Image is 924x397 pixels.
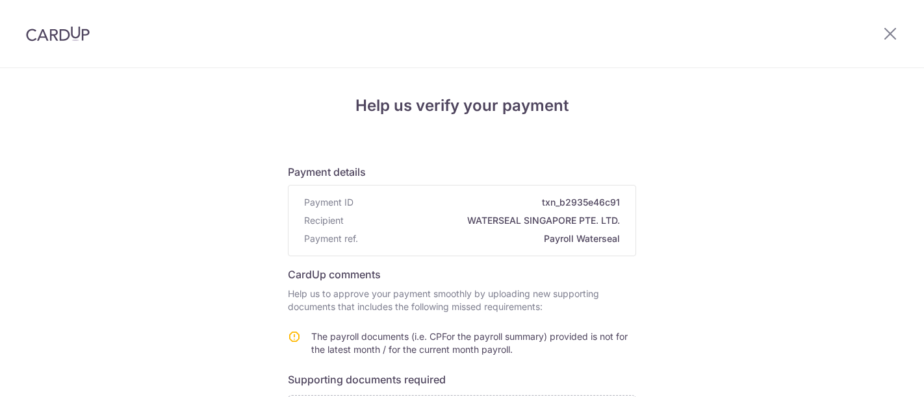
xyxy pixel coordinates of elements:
h4: Help us verify your payment [288,94,636,117]
span: Recipient [304,214,344,227]
span: The payroll documents (i.e. CPFor the payroll summary) provided is not for the latest month / for... [311,331,628,355]
h6: Payment details [288,164,636,180]
span: txn_b2935e46c91 [359,196,620,209]
span: Payment ID [304,196,353,209]
span: Payroll Waterseal [363,232,620,245]
span: Payment ref. [304,232,358,245]
p: Help us to approve your payment smoothly by uploading new supporting documents that includes the ... [288,287,636,313]
h6: Supporting documents required [288,372,636,387]
img: CardUp [26,26,90,42]
h6: CardUp comments [288,267,636,282]
span: WATERSEAL SINGAPORE PTE. LTD. [349,214,620,227]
